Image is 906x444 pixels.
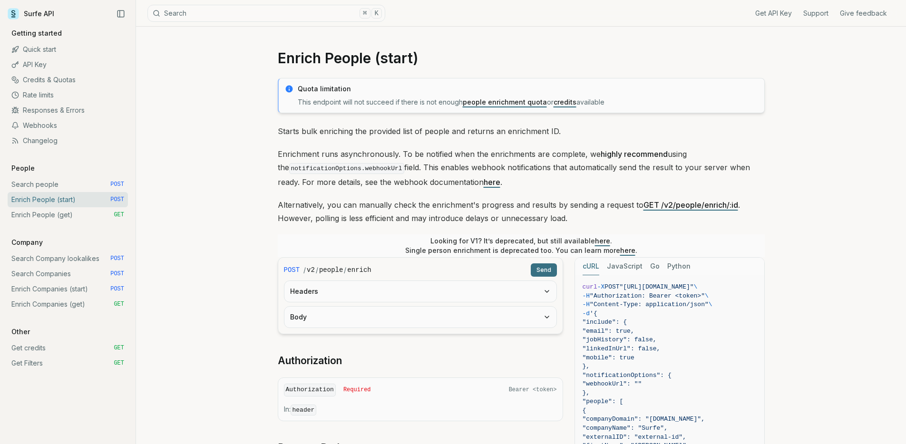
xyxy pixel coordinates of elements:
[110,196,124,203] span: POST
[509,386,557,394] span: Bearer <token>
[344,265,346,275] span: /
[114,211,124,219] span: GET
[583,363,590,370] span: },
[583,389,590,396] span: },
[8,7,54,21] a: Surfe API
[583,345,661,352] span: "linkedInUrl": false,
[110,255,124,262] span: POST
[8,192,128,207] a: Enrich People (start) POST
[590,301,709,308] span: "Content-Type: application/json"
[583,354,634,361] span: "mobile": true
[284,405,557,415] p: In:
[531,263,557,277] button: Send
[114,359,124,367] span: GET
[8,356,128,371] a: Get Filters GET
[8,87,128,103] a: Rate limits
[755,9,792,18] a: Get API Key
[595,237,610,245] a: here
[8,297,128,312] a: Enrich Companies (get) GET
[284,307,556,328] button: Body
[8,29,66,38] p: Getting started
[360,8,370,19] kbd: ⌘
[8,42,128,57] a: Quick start
[583,319,627,326] span: "include": {
[803,9,828,18] a: Support
[8,327,34,337] p: Other
[620,246,635,254] a: here
[8,57,128,72] a: API Key
[291,405,317,415] code: header
[8,177,128,192] a: Search people POST
[583,336,657,343] span: "jobHistory": false,
[8,281,128,297] a: Enrich Companies (start) POST
[583,372,672,379] span: "notificationOptions": {
[8,207,128,222] a: Enrich People (get) GET
[590,310,597,317] span: '{
[583,310,590,317] span: -d
[8,238,47,247] p: Company
[590,292,705,299] span: "Authorization: Bearer <token>"
[583,407,586,414] span: {
[583,380,642,387] span: "webhookUrl": ""
[298,97,759,107] p: This endpoint will not succeed if there is not enough or available
[694,283,698,290] span: \
[8,103,128,118] a: Responses & Errors
[347,265,371,275] code: enrich
[554,98,576,106] a: credits
[650,258,660,275] button: Go
[110,285,124,293] span: POST
[709,301,712,308] span: \
[8,72,128,87] a: Credits & Quotas
[601,149,668,159] strong: highly recommend
[8,164,39,173] p: People
[840,9,887,18] a: Give feedback
[583,258,599,275] button: cURL
[484,177,500,187] a: here
[298,84,759,94] p: Quota limitation
[8,118,128,133] a: Webhooks
[110,270,124,278] span: POST
[278,354,342,367] a: Authorization
[307,265,315,275] code: v2
[405,236,637,255] p: Looking for V1? It’s deprecated, but still available . Single person enrichment is deprecated too...
[114,300,124,308] span: GET
[284,384,336,396] code: Authorization
[371,8,382,19] kbd: K
[643,200,738,210] a: GET /v2/people/enrich/:id
[8,340,128,356] a: Get credits GET
[278,147,765,189] p: Enrichment runs asynchronously. To be notified when the enrichments are complete, we using the fi...
[583,425,668,432] span: "companyName": "Surfe",
[303,265,306,275] span: /
[597,283,605,290] span: -X
[114,7,128,21] button: Collapse Sidebar
[8,133,128,148] a: Changelog
[284,265,300,275] span: POST
[316,265,318,275] span: /
[8,251,128,266] a: Search Company lookalikes POST
[463,98,547,106] a: people enrichment quota
[667,258,691,275] button: Python
[583,415,705,423] span: "companyDomain": "[DOMAIN_NAME]",
[583,283,597,290] span: curl
[147,5,385,22] button: Search⌘K
[583,398,623,405] span: "people": [
[620,283,694,290] span: "[URL][DOMAIN_NAME]"
[583,292,590,299] span: -H
[278,49,765,67] h1: Enrich People (start)
[343,386,371,394] span: Required
[583,301,590,308] span: -H
[289,163,404,174] code: notificationOptions.webhookUrl
[278,198,765,225] p: Alternatively, you can manually check the enrichment's progress and results by sending a request ...
[278,125,765,138] p: Starts bulk enriching the provided list of people and returns an enrichment ID.
[114,344,124,352] span: GET
[110,181,124,188] span: POST
[8,266,128,281] a: Search Companies POST
[319,265,343,275] code: people
[583,434,686,441] span: "externalID": "external-id",
[705,292,709,299] span: \
[583,328,634,335] span: "email": true,
[284,281,556,302] button: Headers
[607,258,643,275] button: JavaScript
[604,283,619,290] span: POST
